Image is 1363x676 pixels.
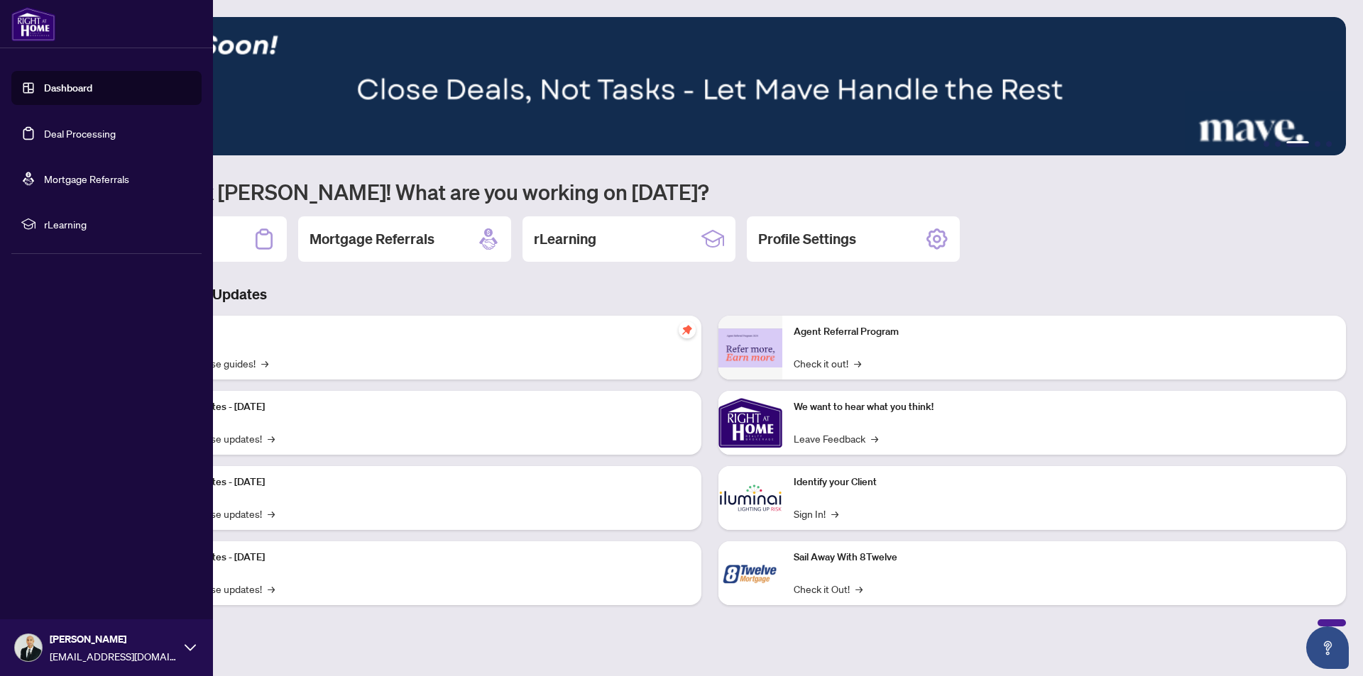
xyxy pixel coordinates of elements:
[794,324,1335,340] p: Agent Referral Program
[1315,141,1320,147] button: 4
[268,581,275,597] span: →
[794,550,1335,565] p: Sail Away With 8Twelve
[1286,141,1309,147] button: 3
[718,328,782,367] img: Agent Referral Program
[44,127,116,140] a: Deal Processing
[871,431,878,446] span: →
[44,172,129,185] a: Mortgage Referrals
[149,399,690,415] p: Platform Updates - [DATE]
[854,355,861,371] span: →
[794,506,838,521] a: Sign In!→
[1275,141,1281,147] button: 2
[44,216,192,232] span: rLearning
[11,7,55,41] img: logo
[718,466,782,530] img: Identify your Client
[268,431,275,446] span: →
[758,229,856,249] h2: Profile Settings
[718,391,782,455] img: We want to hear what you think!
[149,550,690,565] p: Platform Updates - [DATE]
[794,581,863,597] a: Check it Out!→
[534,229,596,249] h2: rLearning
[794,475,1335,490] p: Identify your Client
[1264,141,1269,147] button: 1
[74,17,1346,155] img: Slide 2
[310,229,434,249] h2: Mortgage Referrals
[149,324,690,340] p: Self-Help
[794,431,878,446] a: Leave Feedback→
[74,284,1346,304] h3: Brokerage & Industry Updates
[679,321,696,338] span: pushpin
[44,82,92,94] a: Dashboard
[15,634,42,661] img: Profile Icon
[794,399,1335,415] p: We want to hear what you think!
[1306,626,1349,669] button: Open asap
[261,355,268,371] span: →
[74,178,1346,205] h1: Welcome back [PERSON_NAME]! What are you working on [DATE]?
[831,506,838,521] span: →
[149,475,690,490] p: Platform Updates - [DATE]
[50,631,177,647] span: [PERSON_NAME]
[1326,141,1332,147] button: 5
[794,355,861,371] a: Check it out!→
[268,506,275,521] span: →
[50,648,177,664] span: [EMAIL_ADDRESS][DOMAIN_NAME]
[855,581,863,597] span: →
[718,541,782,605] img: Sail Away With 8Twelve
